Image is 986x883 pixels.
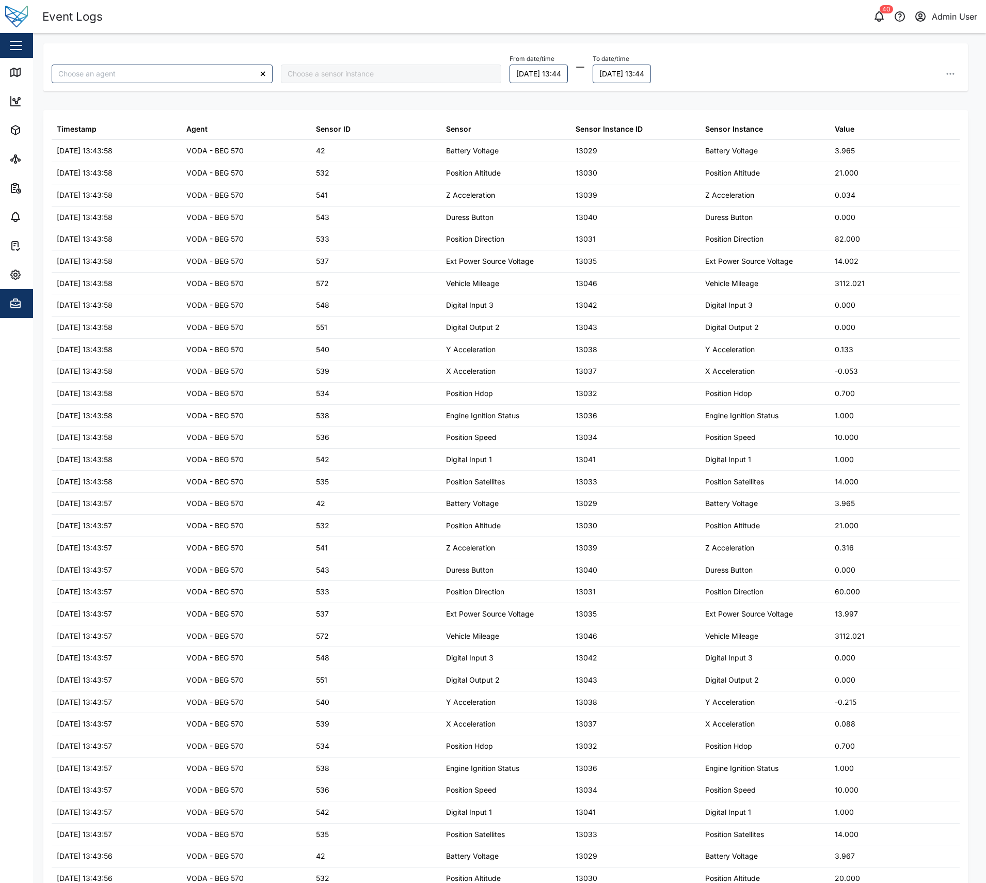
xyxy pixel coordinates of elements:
div: [DATE] 13:43:58 [57,432,113,443]
div: VODA - BEG 570 [186,807,244,818]
div: Ext Power Source Voltage [705,256,793,267]
div: X Acceleration [446,366,496,377]
div: 13031 [576,586,596,597]
label: From date/time [510,55,554,62]
div: 82.000 [835,233,860,245]
div: VODA - BEG 570 [186,608,244,620]
div: Battery Voltage [705,498,758,509]
div: 42 [316,498,325,509]
div: Tasks [27,240,55,251]
div: 13031 [576,233,596,245]
div: 533 [316,233,329,245]
div: 13029 [576,498,597,509]
div: Vehicle Mileage [705,278,758,289]
div: VODA - BEG 570 [186,432,244,443]
div: Admin [27,298,57,309]
div: [DATE] 13:43:57 [57,674,112,686]
div: Alarms [27,211,59,223]
div: Engine Ignition Status [705,410,778,421]
div: [DATE] 13:43:58 [57,322,113,333]
div: 540 [316,697,329,708]
div: 14.002 [835,256,858,267]
div: VODA - BEG 570 [186,784,244,796]
div: 14.000 [835,829,858,840]
div: Duress Button [705,212,753,223]
div: 536 [316,784,329,796]
div: 13046 [576,630,597,642]
div: [DATE] 13:43:57 [57,564,112,576]
div: Vehicle Mileage [446,278,499,289]
div: Y Acceleration [446,697,496,708]
div: [DATE] 13:43:57 [57,807,112,818]
div: 0.000 [835,564,855,576]
div: Position Altitude [446,520,501,531]
div: Duress Button [446,564,494,576]
div: Value [835,123,854,135]
div: 537 [316,256,329,267]
div: 13040 [576,564,597,576]
div: VODA - BEG 570 [186,586,244,597]
div: Digital Input 1 [446,454,492,465]
div: X Acceleration [446,718,496,730]
div: Battery Voltage [446,850,499,862]
div: 13029 [576,850,597,862]
div: Position Speed [705,432,756,443]
div: 42 [316,850,325,862]
div: VODA - BEG 570 [186,763,244,774]
div: Digital Input 1 [705,807,751,818]
div: VODA - BEG 570 [186,366,244,377]
div: 3.965 [835,498,855,509]
div: 3112.021 [835,630,865,642]
div: Digital Output 2 [705,674,759,686]
div: 21.000 [835,520,858,531]
div: 539 [316,366,329,377]
div: Ext Power Source Voltage [446,256,534,267]
div: X Acceleration [705,366,755,377]
div: 551 [316,322,327,333]
div: 13032 [576,388,597,399]
div: [DATE] 13:43:57 [57,498,112,509]
div: VODA - BEG 570 [186,740,244,752]
div: 13036 [576,410,597,421]
div: VODA - BEG 570 [186,388,244,399]
div: [DATE] 13:43:57 [57,586,112,597]
div: [DATE] 13:43:58 [57,233,113,245]
div: Vehicle Mileage [705,630,758,642]
div: [DATE] 13:43:58 [57,344,113,355]
div: Duress Button [446,212,494,223]
div: Position Direction [446,233,504,245]
div: 572 [316,278,329,289]
div: [DATE] 13:43:58 [57,299,113,311]
div: 0.000 [835,674,855,686]
div: [DATE] 13:43:57 [57,652,112,664]
div: [DATE] 13:43:58 [57,278,113,289]
div: [DATE] 13:43:57 [57,740,112,752]
div: VODA - BEG 570 [186,278,244,289]
div: 13042 [576,652,597,664]
div: VODA - BEG 570 [186,697,244,708]
div: 42 [316,145,325,156]
div: Position Altitude [705,520,760,531]
button: 04/09/2025 13:44 [510,65,568,83]
div: 1.000 [835,454,854,465]
div: 537 [316,608,329,620]
div: Settings [27,269,63,280]
div: 534 [316,740,329,752]
div: 13034 [576,784,597,796]
div: 13043 [576,322,597,333]
div: 541 [316,542,328,554]
div: VODA - BEG 570 [186,256,244,267]
div: 0.000 [835,652,855,664]
div: 13032 [576,740,597,752]
div: Battery Voltage [705,145,758,156]
div: 21.000 [835,167,858,179]
div: Dashboard [27,96,73,107]
div: 13036 [576,763,597,774]
div: Battery Voltage [446,498,499,509]
div: VODA - BEG 570 [186,299,244,311]
div: 13029 [576,145,597,156]
div: [DATE] 13:43:56 [57,850,113,862]
div: VODA - BEG 570 [186,190,244,201]
div: Position Satellites [446,476,505,487]
div: [DATE] 13:43:58 [57,190,113,201]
